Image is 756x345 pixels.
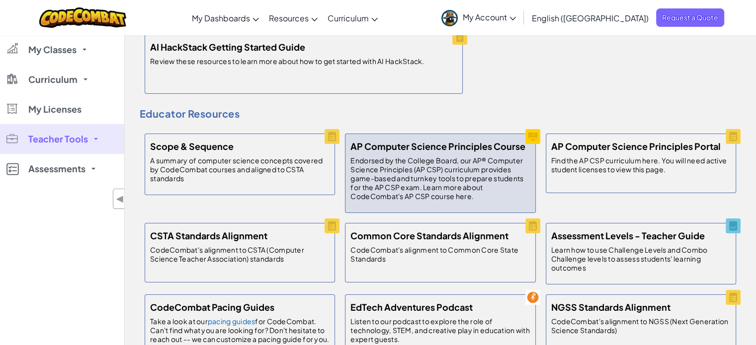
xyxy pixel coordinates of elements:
[208,317,255,326] a: pacing guides
[323,4,383,31] a: Curriculum
[441,10,458,26] img: avatar
[140,218,340,287] a: CSTA Standards Alignment CodeCombat's alignment to CSTA (Computer Science Teacher Association) st...
[269,13,309,23] span: Resources
[264,4,323,31] a: Resources
[192,13,250,23] span: My Dashboards
[551,245,731,272] p: Learn how to use Challenge Levels and Combo Challenge levels to assess students' learning outcomes
[527,4,654,31] a: English ([GEOGRAPHIC_DATA])
[340,218,540,287] a: Common Core Standards Alignment CodeCombat's alignment to Common Core State Standards
[150,156,330,183] p: A summary of computer science concepts covered by CodeCombat courses and aligned to CSTA standards
[350,156,530,201] p: Endorsed by the College Board, our AP® Computer Science Principles (AP CSP) curriculum provides g...
[140,106,741,121] h4: Educator Resources
[187,4,264,31] a: My Dashboards
[150,228,267,243] h5: CSTA Standards Alignment
[551,300,671,314] h5: NGSS Standards Alignment
[140,129,340,200] a: Scope & Sequence A summary of computer science concepts covered by CodeCombat courses and aligned...
[28,135,88,143] span: Teacher Tools
[28,75,78,84] span: Curriculum
[116,192,124,206] span: ◀
[350,228,508,243] h5: Common Core Standards Alignment
[150,300,274,314] h5: CodeCombat Pacing Guides
[541,129,741,198] a: AP Computer Science Principles Portal Find the AP CSP curriculum here. You will need active stude...
[340,129,540,218] a: AP Computer Science Principles Course Endorsed by the College Board, our AP® Computer Science Pri...
[532,13,649,23] span: English ([GEOGRAPHIC_DATA])
[150,245,330,263] p: CodeCombat's alignment to CSTA (Computer Science Teacher Association) standards
[551,228,705,243] h5: Assessment Levels - Teacher Guide
[656,8,724,27] a: Request a Quote
[150,317,330,344] p: Take a look at our for CodeCombat. Can't find what you are looking for? Don't hesitate to reach o...
[463,12,516,22] span: My Account
[140,29,468,99] a: AI HackStack Getting Started Guide Review these resources to learn more about how to get started ...
[551,139,721,153] h5: AP Computer Science Principles Portal
[328,13,369,23] span: Curriculum
[28,105,82,114] span: My Licenses
[150,57,424,66] p: Review these resources to learn more about how to get started with AI HackStack.
[350,245,530,263] p: CodeCombat's alignment to Common Core State Standards
[551,156,731,174] p: Find the AP CSP curriculum here. You will need active student licenses to view this page.
[150,40,305,54] h5: AI HackStack Getting Started Guide
[28,45,77,54] span: My Classes
[350,139,525,153] h5: AP Computer Science Principles Course
[350,300,473,314] h5: EdTech Adventures Podcast
[350,317,530,344] p: Listen to our podcast to explore the role of technology, STEM, and creative play in education wit...
[28,164,85,173] span: Assessments
[541,218,741,289] a: Assessment Levels - Teacher Guide Learn how to use Challenge Levels and Combo Challenge levels to...
[436,2,521,33] a: My Account
[150,139,234,153] h5: Scope & Sequence
[39,7,126,28] img: CodeCombat logo
[551,317,731,335] p: CodeCombat's alignment to NGSS (Next Generation Science Standards)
